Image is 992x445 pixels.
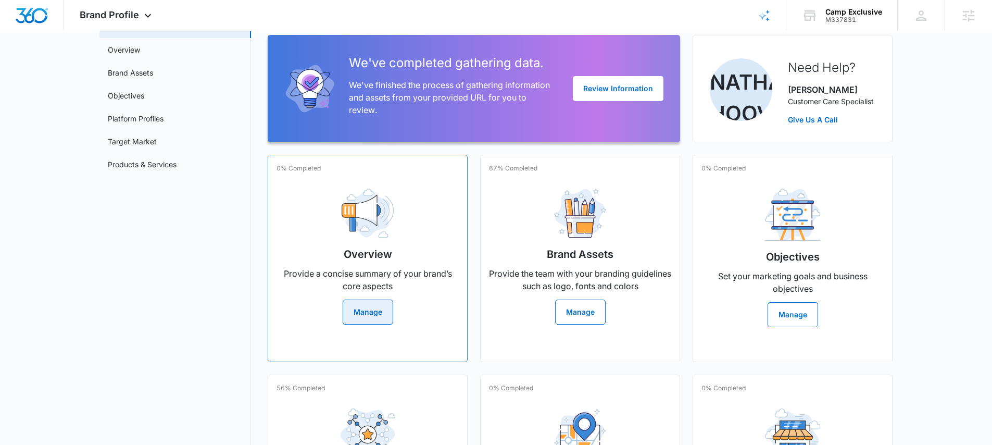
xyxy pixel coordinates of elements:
img: tab_keywords_by_traffic_grey.svg [104,60,112,69]
p: Provide a concise summary of your brand’s core aspects [277,267,459,292]
a: Products & Services [108,159,177,170]
p: 56% Completed [277,384,325,393]
button: Manage [768,302,818,327]
span: Brand Profile [80,9,139,20]
div: Keywords by Traffic [115,61,175,68]
button: Manage [343,300,393,325]
p: 0% Completed [489,384,533,393]
p: [PERSON_NAME] [788,83,874,96]
a: Target Market [108,136,157,147]
button: Manage [555,300,606,325]
a: Brand Assets [108,67,153,78]
img: tab_domain_overview_orange.svg [28,60,36,69]
img: website_grey.svg [17,27,25,35]
h2: Overview [344,246,392,262]
img: Nathan Hoover [710,58,772,121]
p: We've finished the process of gathering information and assets from your provided URL for you to ... [349,79,556,116]
h2: Brand Assets [547,246,613,262]
p: Provide the team with your branding guidelines such as logo, fonts and colors [489,267,671,292]
a: Overview [108,44,140,55]
p: 0% Completed [701,164,746,173]
a: Give Us A Call [788,114,874,125]
h2: Need Help? [788,58,874,77]
a: Platform Profiles [108,113,164,124]
p: 0% Completed [701,384,746,393]
a: 0% CompletedObjectivesSet your marketing goals and business objectivesManage [693,155,893,362]
h2: Objectives [766,249,820,265]
div: Domain Overview [40,61,93,68]
p: 0% Completed [277,164,321,173]
div: Domain: [DOMAIN_NAME] [27,27,115,35]
div: v 4.0.25 [29,17,51,25]
a: Objectives [108,90,144,101]
button: Review Information [573,76,663,101]
p: 67% Completed [489,164,537,173]
a: Getting Started [108,21,160,32]
a: 0% CompletedOverviewProvide a concise summary of your brand’s core aspectsManage [268,155,468,362]
h2: We've completed gathering data. [349,54,556,72]
p: Set your marketing goals and business objectives [701,270,884,295]
div: account id [825,16,882,23]
p: Customer Care Specialist [788,96,874,107]
a: 67% CompletedBrand AssetsProvide the team with your branding guidelines such as logo, fonts and c... [480,155,680,362]
img: logo_orange.svg [17,17,25,25]
div: account name [825,8,882,16]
